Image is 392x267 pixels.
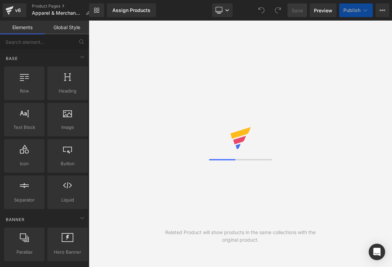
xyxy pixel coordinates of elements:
[49,87,86,95] span: Heading
[343,8,360,13] span: Publish
[32,3,96,9] a: Product Pages
[6,248,42,256] span: Parallax
[314,7,332,14] span: Preview
[32,10,83,16] span: Apparel & Merchandise
[49,160,86,167] span: Button
[369,244,385,260] div: Open Intercom Messenger
[164,229,316,244] div: Related Product will show products in the same collections with the original product.
[5,216,25,223] span: Banner
[89,3,104,17] a: New Library
[6,124,42,131] span: Text Block
[49,196,86,204] span: Liquid
[49,248,86,256] span: Hero Banner
[14,6,22,15] div: v6
[3,3,26,17] a: v6
[6,196,42,204] span: Separator
[112,8,150,13] div: Assign Products
[376,3,389,17] button: More
[271,3,285,17] button: Redo
[310,3,336,17] a: Preview
[292,7,303,14] span: Save
[6,87,42,95] span: Row
[339,3,373,17] button: Publish
[6,160,42,167] span: Icon
[255,3,268,17] button: Undo
[49,124,86,131] span: Image
[5,55,19,62] span: Base
[45,21,89,34] a: Global Style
